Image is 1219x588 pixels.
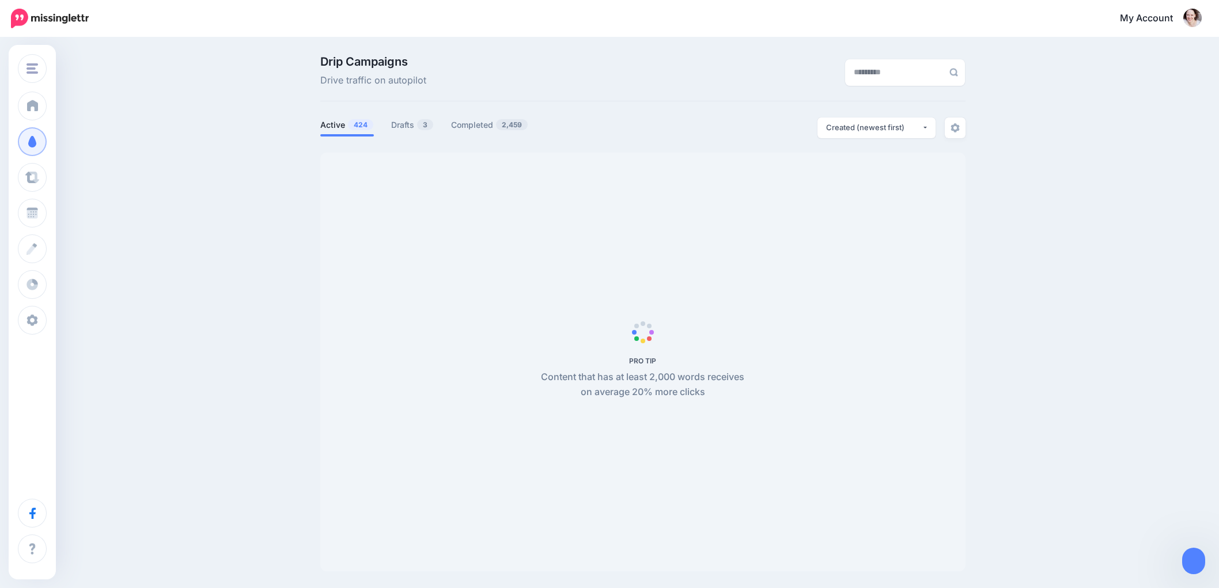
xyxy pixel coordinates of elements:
[11,9,89,28] img: Missinglettr
[826,122,922,133] div: Created (newest first)
[535,356,751,365] h5: PRO TIP
[535,370,751,400] p: Content that has at least 2,000 words receives on average 20% more clicks
[348,119,373,130] span: 424
[1108,5,1202,33] a: My Account
[320,56,426,67] span: Drip Campaigns
[949,68,958,77] img: search-grey-6.png
[26,63,38,74] img: menu.png
[391,118,434,132] a: Drafts3
[320,118,374,132] a: Active424
[496,119,528,130] span: 2,459
[951,123,960,132] img: settings-grey.png
[320,73,426,88] span: Drive traffic on autopilot
[417,119,433,130] span: 3
[451,118,528,132] a: Completed2,459
[817,117,936,138] button: Created (newest first)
